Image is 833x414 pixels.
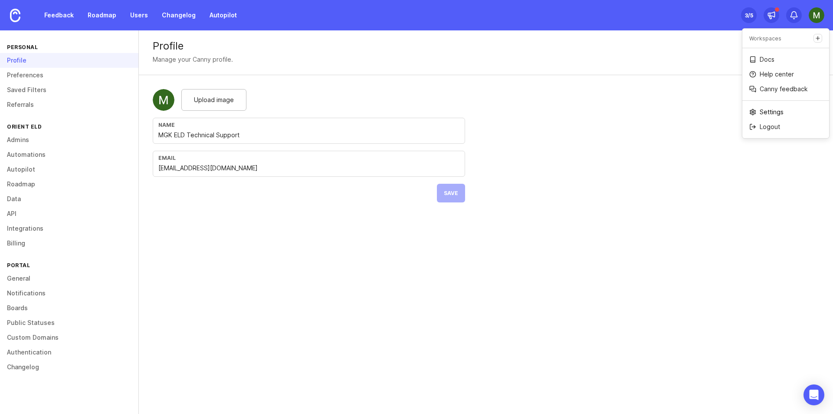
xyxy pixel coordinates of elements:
a: Settings [742,105,829,119]
a: Roadmap [82,7,121,23]
p: Help center [760,70,794,79]
div: Name [158,122,459,128]
p: Logout [760,123,780,131]
a: Autopilot [204,7,242,23]
a: Changelog [157,7,201,23]
div: 3 /5 [745,9,753,21]
p: Workspaces [749,35,781,42]
img: MGK ELD Technical Support [153,89,174,111]
a: Canny feedback [742,82,829,96]
a: Help center [742,67,829,81]
p: Docs [760,55,774,64]
p: Canny feedback [760,85,808,93]
div: Open Intercom Messenger [803,384,824,405]
div: Manage your Canny profile. [153,55,233,64]
img: Canny Home [10,9,20,22]
div: Profile [153,41,819,51]
p: Settings [760,108,784,116]
button: 3/5 [741,7,757,23]
div: Email [158,155,459,161]
a: Feedback [39,7,79,23]
a: Docs [742,53,829,66]
span: Upload image [194,95,234,105]
img: MGK ELD Technical Support [809,7,824,23]
a: Users [125,7,153,23]
a: Create a new workspace [813,34,822,43]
